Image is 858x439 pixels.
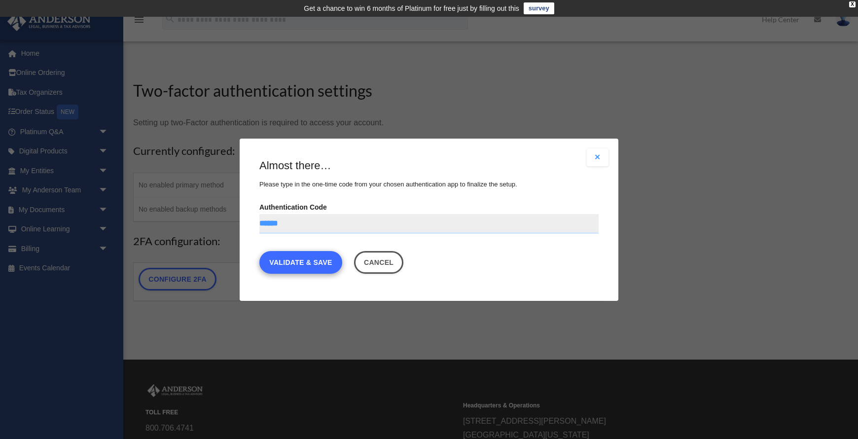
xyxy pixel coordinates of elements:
div: close [849,1,856,7]
button: Close modal [587,148,608,166]
h3: Almost there… [259,158,599,174]
a: Validate & Save [259,251,342,273]
button: Close this dialog window [354,251,404,273]
p: Please type in the one-time code from your chosen authentication app to finalize the setup. [259,178,599,190]
input: Authentication Code [259,214,599,233]
label: Authentication Code [259,200,599,233]
a: survey [524,2,554,14]
div: Get a chance to win 6 months of Platinum for free just by filling out this [304,2,519,14]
